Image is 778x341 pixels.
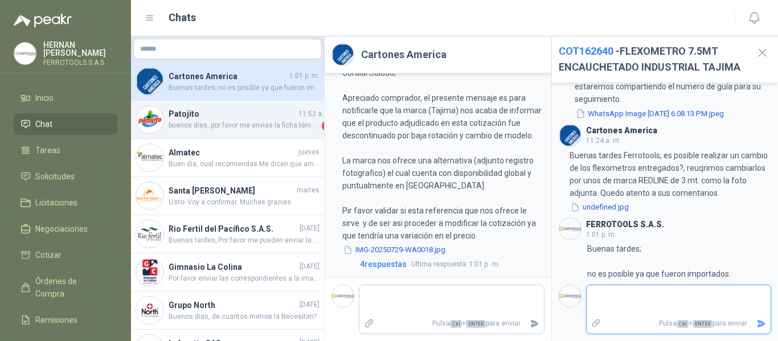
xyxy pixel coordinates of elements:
img: Company Logo [136,258,163,286]
h3: Cartones America [586,128,657,134]
img: Company Logo [136,106,163,133]
button: Enviar [525,314,544,334]
h1: Chats [169,10,196,26]
img: Company Logo [559,125,581,146]
span: martes [297,185,320,196]
label: Adjuntar archivos [587,314,606,334]
h4: Grupo North [169,299,297,311]
a: Company LogoCartones America1:01 p. m.Buenas tardes; no es posible ya que fueron importados. [131,63,324,101]
span: [DATE] [300,261,320,272]
span: ENTER [693,320,713,328]
span: COT162640 [559,45,613,57]
p: Buenas tardes; no es posible ya que fueron importados. [587,243,731,280]
p: Buenas tardes Ferrotools, es posible realizar un cambio de los flexometros entregados?, reuqrimos... [570,149,771,199]
a: Company LogoGrupo North[DATE]Buenos dias, de cuantos metros la Necesitan? [131,291,324,330]
span: Licitaciones [35,196,77,209]
h2: - FLEXOMETRO 7.5MT ENCAUCHETADO INDUSTRIAL TAJIMA [559,43,747,76]
h4: Almatec [169,146,296,159]
a: Inicio [14,87,117,109]
span: Ultima respuesta [411,258,466,270]
a: Company LogoAlmatecjuevesBuen dia, cual recomiendas Me dicen que ambos sirven, lo importante es q... [131,139,324,177]
h4: Santa [PERSON_NAME] [169,184,294,197]
a: Company LogoPatojito11:52 a. m.buenos dias, por favor me envias la ficha ténicas de la manguera c... [131,101,324,139]
img: Company Logo [14,43,36,64]
a: Solicitudes [14,166,117,187]
p: Buenas tardes, remitimos soporte de entrega, estaremos compartiendo el numero de guía para su seg... [575,68,771,105]
h2: Cartones America [361,47,447,63]
button: undefined.jpg [570,202,630,213]
img: Company Logo [136,144,163,171]
span: Cotizar [35,249,62,261]
span: 1 [322,120,333,132]
span: Listo- Voy a confirmar. Muchas gracias [169,197,320,208]
a: 4respuestasUltima respuesta1:01 p. m. [358,258,544,270]
img: Company Logo [136,68,163,95]
span: Tareas [35,144,60,157]
span: Remisiones [35,314,77,326]
span: Órdenes de Compra [35,275,107,300]
h4: Gimnasio La Colina [169,261,297,273]
a: Cotizar [14,244,117,266]
button: WhatsApp Image [DATE] 6.08.13 PM.jpeg [575,108,725,120]
span: Buenas tardes; Por favor me pueden enviar la ubicacion de entrega al numero 3132798393. Gracias [169,235,320,246]
span: ENTER [466,320,486,328]
h3: FERROTOOLS S.A.S. [586,221,664,228]
span: Solicitudes [35,170,75,183]
img: Company Logo [332,44,354,65]
span: Buen dia, cual recomiendas Me dicen que ambos sirven, lo importante es que sea MULTIPROPOSITO [169,159,320,170]
a: Licitaciones [14,192,117,213]
p: HERNAN [PERSON_NAME] [43,41,117,57]
img: Company Logo [559,285,581,307]
span: [DATE] [300,223,320,234]
a: Remisiones [14,309,117,331]
img: Logo peakr [14,14,72,27]
span: Chat [35,118,52,130]
a: Tareas [14,139,117,161]
button: IMG-20250729-WA0018.jpg [342,244,447,256]
span: Inicio [35,92,54,104]
p: Cordial Saludo; Apreciado comprador, el presente mensaje es para notificarle que la marca (Tajima... [342,67,544,242]
span: 11:52 a. m. [298,109,333,120]
span: 1:01 p. m. [411,258,500,270]
h4: Rio Fertil del Pacífico S.A.S. [169,223,297,235]
label: Adjuntar archivos [359,314,379,334]
img: Company Logo [136,220,163,248]
p: Pulsa + para enviar [379,314,525,334]
span: 11:24 a. m. [586,137,621,145]
h4: Cartones America [169,70,287,83]
span: [DATE] [300,299,320,310]
img: Company Logo [332,285,354,307]
a: Company LogoSanta [PERSON_NAME]martesListo- Voy a confirmar. Muchas gracias [131,177,324,215]
span: 1:01 p. m. [289,71,320,81]
a: Company LogoGimnasio La Colina[DATE]Por favor enviar las correspondientes a la imagen WhatsApp Im... [131,253,324,291]
span: jueves [298,147,320,158]
span: Por favor enviar las correspondientes a la imagen WhatsApp Image [DATE] 1.03.20 PM.jpeg [169,273,320,284]
h4: Patojito [169,108,296,120]
span: 1:01 p. m. [586,231,616,239]
img: Company Logo [136,182,163,209]
span: buenos dias, por favor me envias la ficha ténicas de la manguera cotizada, muchas gracias [169,120,320,132]
img: Company Logo [136,297,163,324]
a: Chat [14,113,117,135]
span: Buenos dias, de cuantos metros la Necesitan? [169,311,320,322]
span: Ctrl [677,320,689,328]
a: Company LogoRio Fertil del Pacífico S.A.S.[DATE]Buenas tardes; Por favor me pueden enviar la ubic... [131,215,324,253]
span: Ctrl [450,320,462,328]
button: Enviar [752,314,771,334]
a: Negociaciones [14,218,117,240]
p: Pulsa + para enviar [605,314,752,334]
span: 4 respuesta s [360,258,407,270]
span: Negociaciones [35,223,88,235]
a: Órdenes de Compra [14,270,117,305]
img: Company Logo [559,218,581,240]
p: FERROTOOLS S.A.S. [43,59,117,66]
span: Buenas tardes; no es posible ya que fueron importados. [169,83,320,93]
